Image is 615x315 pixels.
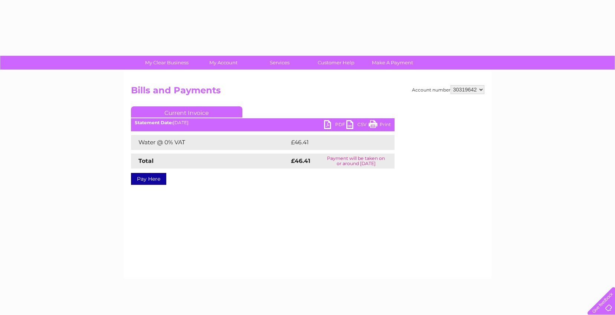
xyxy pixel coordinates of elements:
[318,154,395,168] td: Payment will be taken on or around [DATE]
[193,56,254,70] a: My Account
[362,56,423,70] a: Make A Payment
[369,120,391,131] a: Print
[289,135,379,150] td: £46.41
[412,85,484,94] div: Account number
[136,56,197,70] a: My Clear Business
[291,157,310,164] strong: £46.41
[249,56,310,70] a: Services
[138,157,154,164] strong: Total
[131,120,395,125] div: [DATE]
[324,120,346,131] a: PDF
[131,135,289,150] td: Water @ 0% VAT
[131,106,242,118] a: Current Invoice
[131,85,484,99] h2: Bills and Payments
[346,120,369,131] a: CSV
[305,56,367,70] a: Customer Help
[135,120,173,125] b: Statement Date:
[131,173,166,185] a: Pay Here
